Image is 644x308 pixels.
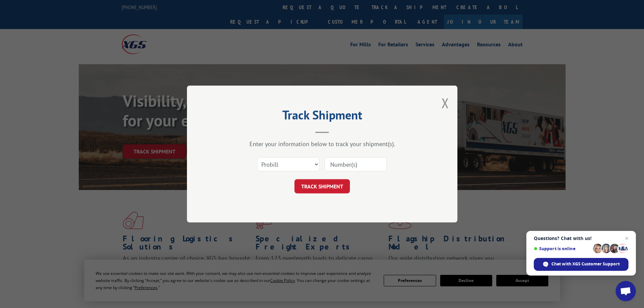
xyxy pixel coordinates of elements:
[325,157,387,171] input: Number(s)
[551,261,620,267] span: Chat with XGS Customer Support
[616,281,636,301] div: Open chat
[534,246,591,251] span: Support is online
[534,236,628,241] span: Questions? Chat with us!
[294,179,350,193] button: TRACK SHIPMENT
[442,94,449,112] button: Close modal
[623,234,631,242] span: Close chat
[534,258,628,271] div: Chat with XGS Customer Support
[221,110,424,123] h2: Track Shipment
[221,140,424,148] div: Enter your information below to track your shipment(s).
